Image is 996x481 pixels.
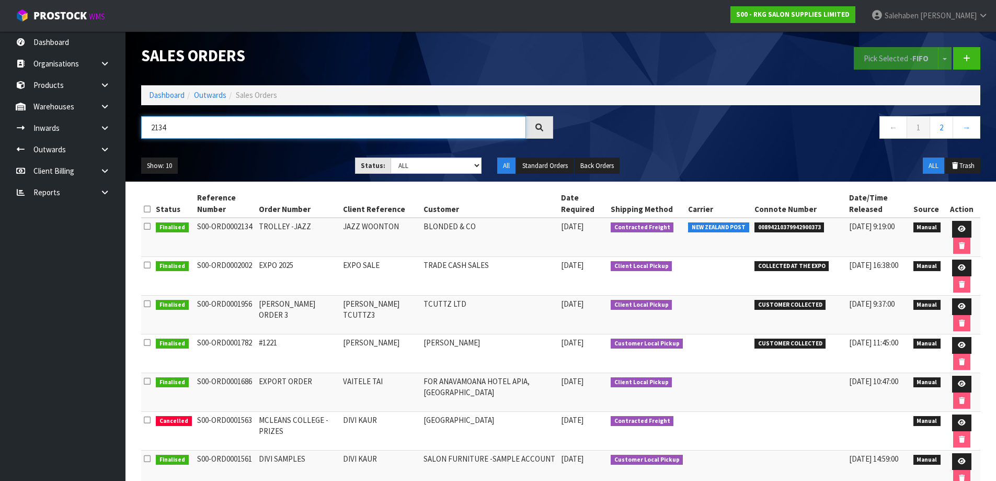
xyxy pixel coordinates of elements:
span: CUSTOMER COLLECTED [754,339,826,349]
span: Contracted Freight [611,222,674,233]
span: Manual [913,455,941,465]
a: → [953,116,980,139]
td: MCLEANS COLLEGE - PRIZES [256,412,340,451]
span: Sales Orders [236,90,277,100]
strong: Status: [361,161,385,170]
button: Back Orders [575,158,620,174]
a: ← [879,116,907,139]
span: [DATE] [561,338,583,348]
td: EXPO SALE [340,257,421,296]
span: [DATE] 9:19:00 [849,221,895,231]
th: Connote Number [752,189,847,218]
span: Manual [913,261,941,272]
td: S00-ORD0001686 [194,373,257,412]
td: [GEOGRAPHIC_DATA] [421,412,558,451]
span: Manual [913,377,941,388]
span: Cancelled [156,416,192,427]
input: Search sales orders [141,116,526,139]
th: Order Number [256,189,340,218]
button: All [497,158,516,174]
td: TROLLEY -JAZZ [256,218,340,257]
span: [DATE] [561,260,583,270]
img: cube-alt.png [16,9,29,22]
span: [DATE] [561,415,583,425]
button: Show: 10 [141,158,178,174]
span: [DATE] 14:59:00 [849,454,898,464]
span: CUSTOMER COLLECTED [754,300,826,310]
th: Date/Time Released [846,189,910,218]
span: Customer Local Pickup [611,455,683,465]
td: DIVI KAUR [340,412,421,451]
th: Customer [421,189,558,218]
span: Customer Local Pickup [611,339,683,349]
td: [PERSON_NAME] TCUTTZ3 [340,296,421,334]
td: EXPO 2025 [256,257,340,296]
td: TRADE CASH SALES [421,257,558,296]
span: [DATE] 9:37:00 [849,299,895,309]
span: Contracted Freight [611,416,674,427]
td: S00-ORD0001956 [194,296,257,334]
span: Manual [913,222,941,233]
span: NEW ZEALAND POST [688,222,749,233]
span: 00894210379942900373 [754,222,825,233]
span: [DATE] 16:38:00 [849,260,898,270]
td: BLONDED & CO [421,218,558,257]
td: S00-ORD0001782 [194,334,257,373]
th: Source [911,189,944,218]
button: Trash [945,158,980,174]
span: ProStock [33,9,87,23]
a: Outwards [194,90,226,100]
a: 1 [907,116,930,139]
td: S00-ORD0002002 [194,257,257,296]
span: Finalised [156,300,189,310]
span: [DATE] [561,376,583,386]
button: Standard Orders [517,158,574,174]
th: Action [943,189,980,218]
th: Shipping Method [608,189,686,218]
td: #1221 [256,334,340,373]
td: [PERSON_NAME] ORDER 3 [256,296,340,334]
span: [PERSON_NAME] [920,10,977,20]
a: Dashboard [149,90,185,100]
h1: Sales Orders [141,47,553,64]
span: Client Local Pickup [611,377,672,388]
span: [DATE] [561,299,583,309]
span: COLLECTED AT THE EXPO [754,261,829,272]
nav: Page navigation [569,116,981,142]
th: Carrier [685,189,752,218]
td: VAITELE TAI [340,373,421,412]
span: Finalised [156,455,189,465]
small: WMS [89,12,105,21]
span: [DATE] 10:47:00 [849,376,898,386]
a: 2 [930,116,953,139]
td: S00-ORD0001563 [194,412,257,451]
td: [PERSON_NAME] [340,334,421,373]
span: Finalised [156,377,189,388]
span: Client Local Pickup [611,300,672,310]
span: Finalised [156,339,189,349]
button: Pick Selected -FIFO [854,47,938,70]
button: ALL [923,158,944,174]
th: Date Required [558,189,608,218]
span: [DATE] 11:45:00 [849,338,898,348]
span: Manual [913,339,941,349]
strong: FIFO [912,53,929,63]
td: S00-ORD0002134 [194,218,257,257]
th: Reference Number [194,189,257,218]
span: Client Local Pickup [611,261,672,272]
td: EXPORT ORDER [256,373,340,412]
span: [DATE] [561,221,583,231]
td: TCUTTZ LTD [421,296,558,334]
th: Client Reference [340,189,421,218]
span: Salehaben [885,10,919,20]
span: Finalised [156,222,189,233]
span: Manual [913,300,941,310]
td: [PERSON_NAME] [421,334,558,373]
a: S00 - RKG SALON SUPPLIES LIMITED [730,6,855,23]
th: Status [153,189,194,218]
td: FOR ANAVAMOANA HOTEL APIA, [GEOGRAPHIC_DATA] [421,373,558,412]
span: [DATE] [561,454,583,464]
td: JAZZ WOONTON [340,218,421,257]
span: Manual [913,416,941,427]
strong: S00 - RKG SALON SUPPLIES LIMITED [736,10,850,19]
